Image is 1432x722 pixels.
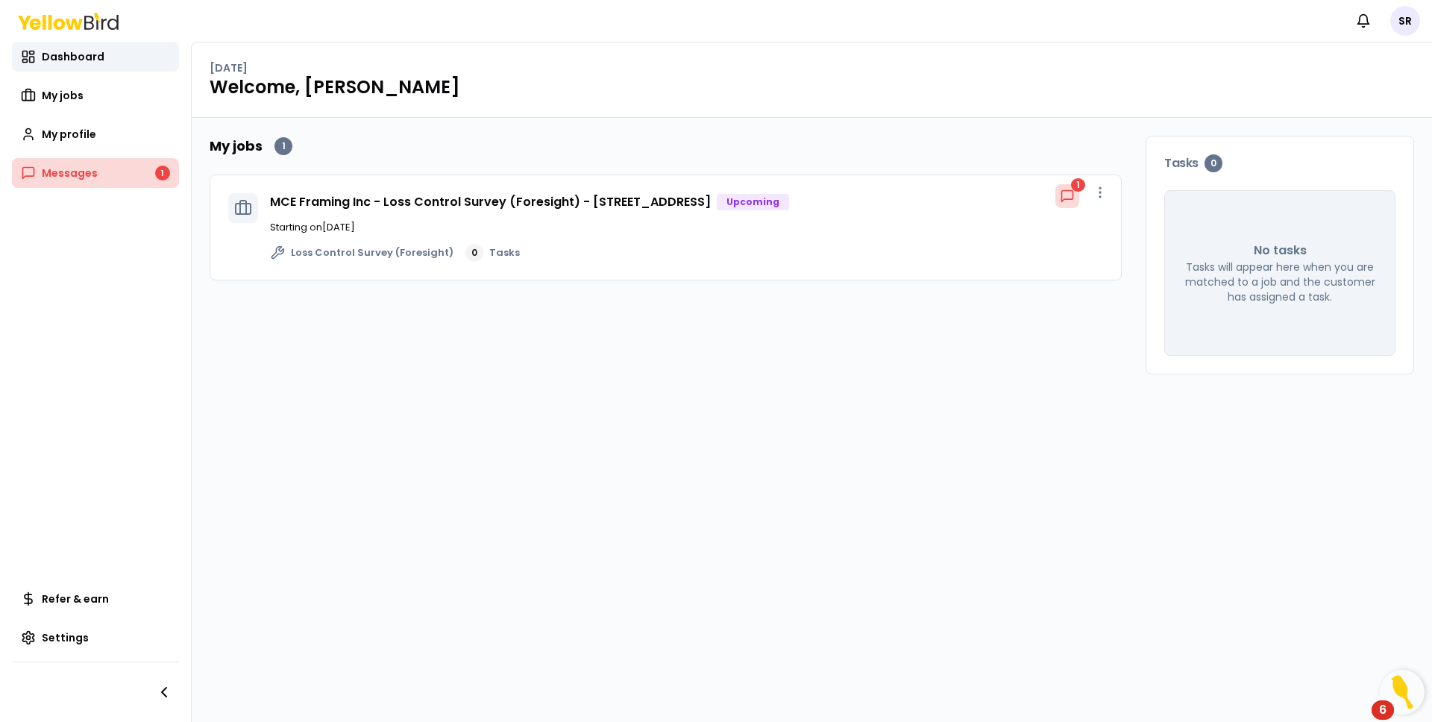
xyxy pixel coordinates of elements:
a: Settings [12,623,179,653]
div: 1 [274,137,292,155]
p: No tasks [1254,242,1307,260]
p: Tasks will appear here when you are matched to a job and the customer has assigned a task. [1183,260,1377,304]
div: 0 [465,244,483,262]
span: SR [1390,6,1420,36]
a: MCE Framing Inc - Loss Control Survey (Foresight) - [STREET_ADDRESS] [270,193,711,210]
a: Messages1 [12,158,179,188]
div: 0 [1205,154,1222,172]
h1: Welcome, [PERSON_NAME] [210,75,1414,99]
button: Open Resource Center, 6 new notifications [1380,670,1425,715]
h2: My jobs [210,136,263,157]
span: Loss Control Survey (Foresight) [291,245,453,260]
p: Starting on [DATE] [270,220,1103,235]
div: 1 [1071,178,1085,192]
a: Refer & earn [12,584,179,614]
div: Upcoming [717,194,789,210]
span: My profile [42,127,96,142]
a: My profile [12,119,179,149]
a: 0Tasks [465,244,520,262]
span: Settings [42,630,89,645]
a: My jobs [12,81,179,110]
div: 1 [155,166,170,180]
a: Dashboard [12,42,179,72]
span: Messages [42,166,98,180]
p: [DATE] [210,60,248,75]
h3: Tasks [1164,154,1395,172]
span: Dashboard [42,49,104,64]
span: My jobs [42,88,84,103]
span: Refer & earn [42,591,109,606]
